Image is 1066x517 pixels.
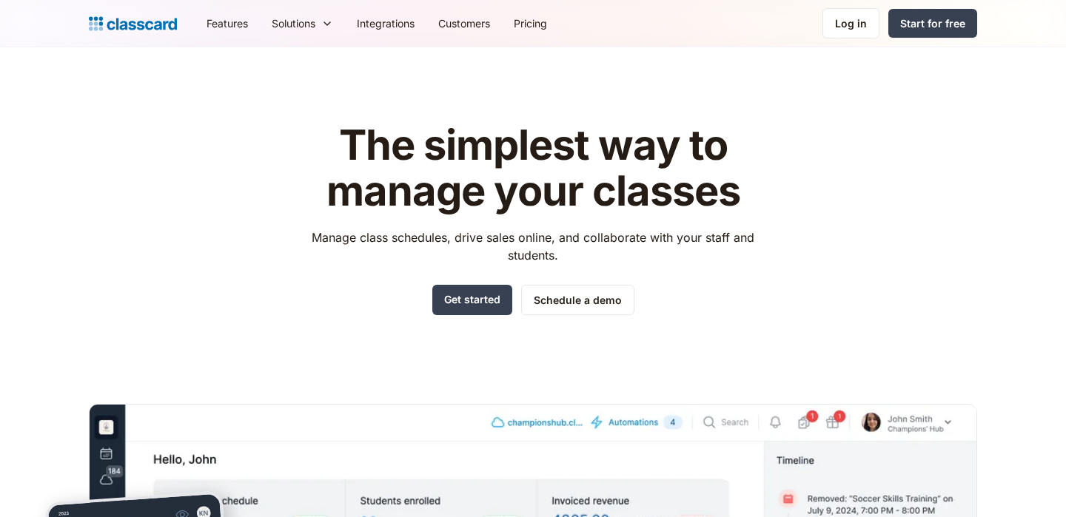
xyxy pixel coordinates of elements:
[822,8,879,38] a: Log in
[272,16,315,31] div: Solutions
[260,7,345,40] div: Solutions
[89,13,177,34] a: home
[888,9,977,38] a: Start for free
[502,7,559,40] a: Pricing
[426,7,502,40] a: Customers
[298,229,768,264] p: Manage class schedules, drive sales online, and collaborate with your staff and students.
[298,123,768,214] h1: The simplest way to manage your classes
[900,16,965,31] div: Start for free
[521,285,634,315] a: Schedule a demo
[195,7,260,40] a: Features
[432,285,512,315] a: Get started
[835,16,867,31] div: Log in
[345,7,426,40] a: Integrations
